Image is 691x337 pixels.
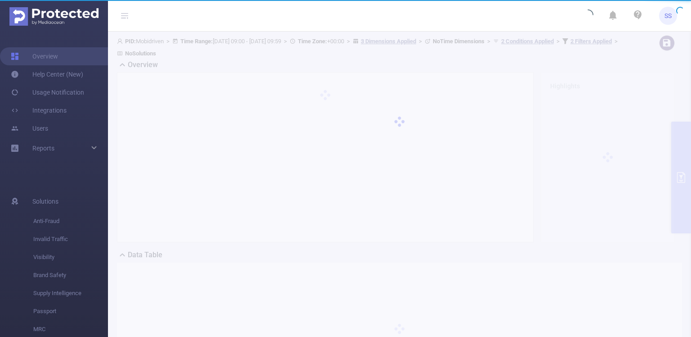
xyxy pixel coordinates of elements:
span: Supply Intelligence [33,284,108,302]
span: Brand Safety [33,266,108,284]
span: SS [664,7,672,25]
span: Reports [32,145,54,152]
a: Usage Notification [11,83,84,101]
span: Invalid Traffic [33,230,108,248]
i: icon: loading [583,9,593,22]
a: Integrations [11,101,67,119]
a: Users [11,119,48,137]
span: Anti-Fraud [33,212,108,230]
span: Visibility [33,248,108,266]
span: Passport [33,302,108,320]
a: Help Center (New) [11,65,83,83]
a: Reports [32,139,54,157]
img: Protected Media [9,7,99,26]
a: Overview [11,47,58,65]
span: Solutions [32,192,58,210]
